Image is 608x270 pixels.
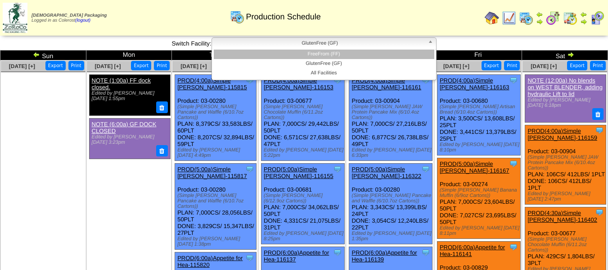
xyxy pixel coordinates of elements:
[527,237,606,253] div: (Simple [PERSON_NAME] Chocolate Muffin (6/11.2oz Cartons))
[351,147,432,158] div: Edited by [PERSON_NAME] [DATE] 6:33pm
[214,59,434,69] li: GlutenFree (GF)
[177,147,256,158] div: Edited by [PERSON_NAME] [DATE] 4:49pm
[333,165,342,174] img: Tooltip
[131,61,151,70] button: Export
[482,61,502,70] button: Export
[95,63,121,69] a: [DATE] [+]
[9,63,35,69] a: [DATE] [+]
[502,11,516,25] img: line_graph.gif
[154,61,170,70] button: Print
[531,63,557,69] a: [DATE] [+]
[567,51,574,58] img: arrowright.gif
[264,147,344,158] div: Edited by [PERSON_NAME] [DATE] 5:22pm
[509,76,518,85] img: Tooltip
[509,159,518,168] img: Tooltip
[216,38,424,49] span: GlutenFree (GF)
[92,121,157,134] a: NOTE (6:00a) GF DOCK CLOSED
[92,77,151,91] a: NOTE (1:00a) FF dock closed.
[264,166,333,179] a: PROD(5:00a)Simple [PERSON_NAME]-116155
[509,243,518,252] img: Tooltip
[32,13,107,18] span: [DEMOGRAPHIC_DATA] Packaging
[590,11,604,25] img: calendarcustomer.gif
[440,104,520,115] div: (Simple [PERSON_NAME] Artisan Bread (6/10.4oz Cartons))
[443,63,469,69] a: [DATE] [+]
[177,255,243,268] a: PROD(6:00a)Appetite for Hea-115820
[177,193,256,209] div: (Simple [PERSON_NAME] Pancake and Waffle (6/10.7oz Cartons))
[351,77,421,91] a: PROD(4:00a)Simple [PERSON_NAME]-116161
[172,50,258,60] td: Tue
[437,158,520,239] div: Product: 03-00274 PLAN: 7,000CS / 23,604LBS / 50PLT DONE: 7,027CS / 23,695LBS / 50PLT
[519,11,533,25] img: calendarprod.gif
[245,165,254,174] img: Tooltip
[536,11,543,18] img: arrowleft.gif
[86,50,172,60] td: Mon
[595,208,604,217] img: Tooltip
[3,3,27,33] img: zoroco-logo-small.webp
[177,236,256,247] div: Edited by [PERSON_NAME] [DATE] 1:38pm
[261,75,345,161] div: Product: 03-00677 PLAN: 7,000CS / 29,442LBS / 50PLT DONE: 6,571CS / 27,638LBS / 47PLT
[333,248,342,257] img: Tooltip
[437,75,520,156] div: Product: 03-00680 PLAN: 3,500CS / 13,608LBS / 25PLT DONE: 3,441CS / 13,379LBS / 25PLT
[440,244,505,257] a: PROD(6:00a)Appetite for Hea-116141
[349,75,432,161] div: Product: 03-00904 PLAN: 7,000CS / 27,216LBS / 50PLT DONE: 6,877CS / 26,738LBS / 49PLT
[485,11,499,25] img: home.gif
[595,126,604,135] img: Tooltip
[440,225,520,236] div: Edited by [PERSON_NAME] [DATE] 8:11pm
[246,12,321,22] span: Production Schedule
[0,50,86,60] td: Sun
[504,61,520,70] button: Print
[32,13,107,23] span: Logged in as Colerost
[527,191,606,202] div: Edited by [PERSON_NAME] [DATE] 2:47pm
[527,77,603,97] a: NOTE (12:00a) No blends on WEST BLENDER, adding hydraulic Lift to lid
[180,63,207,69] a: [DATE] [+]
[351,193,432,204] div: (Simple [PERSON_NAME] Pancake and Waffle (6/10.7oz Cartons))
[264,104,344,120] div: (Simple [PERSON_NAME] Chocolate Muffin (6/11.2oz Cartons))
[527,97,603,108] div: Edited by [PERSON_NAME] [DATE] 6:18pm
[567,61,587,70] button: Export
[590,61,606,70] button: Print
[264,193,344,204] div: (Simple [PERSON_NAME] (6/12.9oz Cartons))
[175,75,257,161] div: Product: 03-00280 PLAN: 8,379CS / 33,583LBS / 60PLT DONE: 8,207CS / 32,894LBS / 59PLT
[68,61,84,70] button: Print
[230,9,244,24] img: calendarprod.gif
[527,155,606,171] div: (Simple [PERSON_NAME] JAW Protein Pancake Mix (6/10.4oz Cartons))
[177,166,247,179] a: PROD(5:00a)Simple [PERSON_NAME]-115817
[156,101,168,113] button: Delete Note
[522,50,608,60] td: Sat
[45,61,66,70] button: Export
[245,253,254,262] img: Tooltip
[33,51,40,58] img: arrowleft.gif
[351,231,432,242] div: Edited by [PERSON_NAME] [DATE] 1:35pm
[563,11,577,25] img: calendarinout.gif
[527,128,597,141] a: PROD(4:00a)Simple [PERSON_NAME]-116159
[175,164,257,250] div: Product: 03-00280 PLAN: 7,000CS / 28,056LBS / 50PLT DONE: 3,829CS / 15,347LBS / 27PLT
[527,210,597,223] a: PROD(4:30a)Simple [PERSON_NAME]-116402
[351,104,432,120] div: (Simple [PERSON_NAME] JAW Protein Pancake Mix (6/10.4oz Cartons))
[440,160,509,174] a: PROD(5:00a)Simple [PERSON_NAME]-116167
[580,11,587,18] img: arrowleft.gif
[349,164,432,244] div: Product: 03-00280 PLAN: 3,343CS / 13,399LBS / 24PLT DONE: 3,054CS / 12,240LBS / 22PLT
[177,77,247,91] a: PROD(4:00a)Simple [PERSON_NAME]-115815
[536,18,543,25] img: arrowright.gif
[351,249,417,263] a: PROD(6:00a)Appetite for Hea-116139
[92,91,167,101] div: Edited by [PERSON_NAME] [DATE] 1:55pm
[525,125,606,204] div: Product: 03-00904 PLAN: 106CS / 412LBS / 1PLT DONE: 106CS / 412LBS / 1PLT
[156,145,168,157] button: Delete Note
[546,11,560,25] img: calendarblend.gif
[421,165,430,174] img: Tooltip
[75,18,90,23] a: (logout)
[264,231,344,242] div: Edited by [PERSON_NAME] [DATE] 8:25pm
[177,104,256,120] div: (Simple [PERSON_NAME] Pancake and Waffle (6/10.7oz Cartons))
[214,50,434,59] li: FreeFrom (FF)
[440,142,520,153] div: Edited by [PERSON_NAME] [DATE] 8:10pm
[580,18,587,25] img: arrowright.gif
[351,166,421,179] a: PROD(5:00a)Simple [PERSON_NAME]-116322
[264,249,329,263] a: PROD(6:00a)Appetite for Hea-116137
[421,248,430,257] img: Tooltip
[214,69,434,78] li: All Facilities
